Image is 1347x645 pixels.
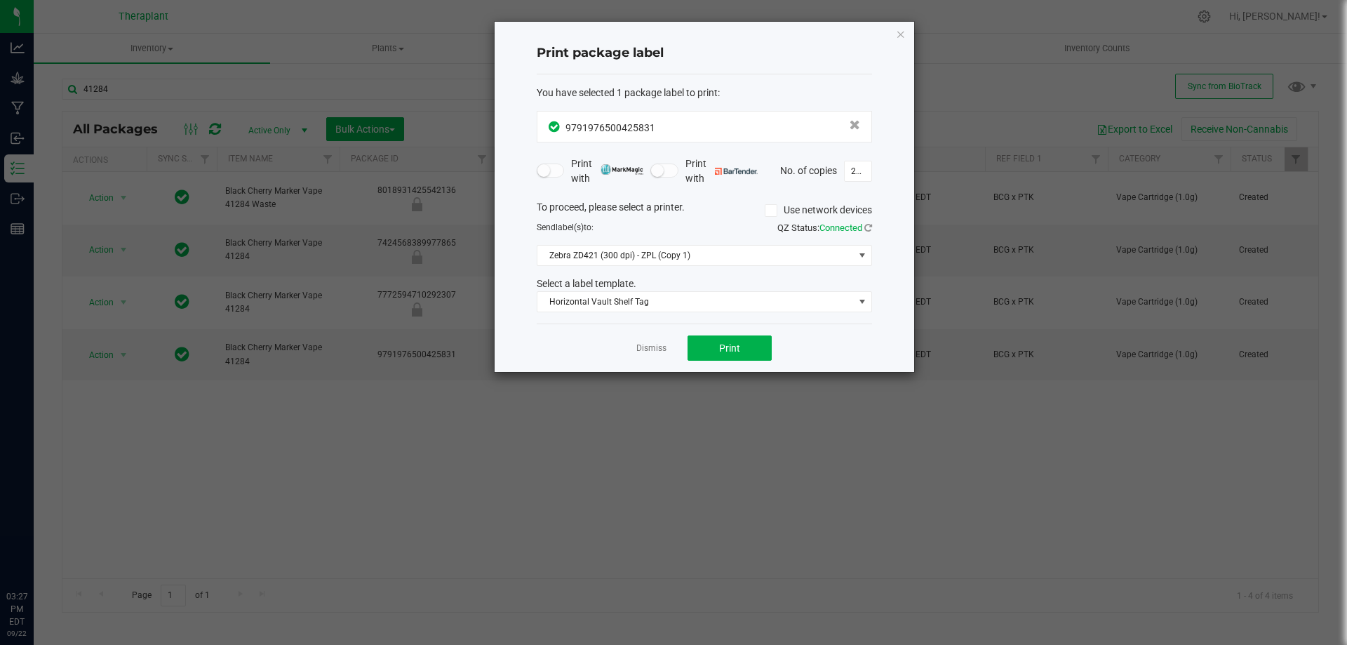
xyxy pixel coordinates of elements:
span: Connected [819,222,862,233]
span: In Sync [549,119,562,134]
a: Dismiss [636,343,666,354]
button: Print [688,335,772,361]
span: Send to: [537,222,594,232]
div: Select a label template. [526,277,883,291]
span: No. of copies [780,164,837,175]
span: Print with [571,157,643,186]
span: Zebra ZD421 (300 dpi) - ZPL (Copy 1) [537,246,854,265]
div: To proceed, please select a printer. [526,200,883,221]
span: Print [719,343,740,354]
img: mark_magic_cybra.png [601,164,643,175]
div: : [537,86,872,100]
span: You have selected 1 package label to print [537,87,718,98]
span: QZ Status: [777,222,872,233]
label: Use network devices [765,203,872,218]
h4: Print package label [537,44,872,62]
iframe: Resource center [14,533,56,575]
img: bartender.png [715,168,758,175]
span: Print with [685,157,758,186]
span: Horizontal Vault Shelf Tag [537,292,854,312]
span: label(s) [556,222,584,232]
span: 9791976500425831 [565,122,655,133]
